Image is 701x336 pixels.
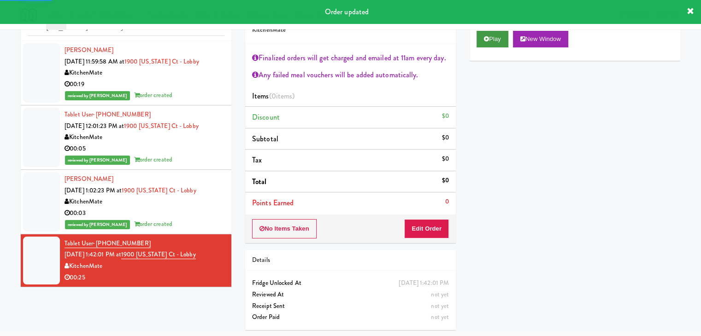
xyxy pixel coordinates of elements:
span: Total [252,176,267,187]
li: [PERSON_NAME][DATE] 11:59:58 AM at1900 [US_STATE] Ct - LobbyKitchenMate00:19reviewed by [PERSON_N... [21,41,231,105]
div: $0 [442,132,449,144]
div: Fridge Unlocked At [252,278,449,289]
div: $0 [442,153,449,165]
div: KitchenMate [65,196,224,208]
div: KitchenMate [65,132,224,143]
h5: KitchenMate [252,27,449,34]
a: Tablet User· [PHONE_NUMBER] [65,239,151,248]
span: reviewed by [PERSON_NAME] [65,220,130,229]
div: 00:19 [65,79,224,90]
div: Finalized orders will get charged and emailed at 11am every day. [252,51,449,65]
span: (0 ) [269,91,295,101]
span: [DATE] 1:42:01 PM at [65,250,121,259]
div: $0 [442,110,449,122]
button: Edit Order [404,219,449,238]
span: Subtotal [252,133,278,144]
div: 00:25 [65,272,224,284]
li: [PERSON_NAME][DATE] 1:02:23 PM at1900 [US_STATE] Ct - LobbyKitchenMate00:03reviewed by [PERSON_NA... [21,170,231,234]
a: 1900 [US_STATE] Ct - Lobby [121,250,196,259]
span: reviewed by [PERSON_NAME] [65,91,130,100]
li: Tablet User· [PHONE_NUMBER][DATE] 12:01:23 PM at1900 [US_STATE] Ct - LobbyKitchenMate00:05reviewe... [21,105,231,170]
span: order created [134,220,172,228]
div: Receipt Sent [252,301,449,312]
a: [PERSON_NAME] [65,174,113,183]
div: [DATE] 1:42:01 PM [399,278,449,289]
span: [DATE] 11:59:58 AM at [65,57,124,66]
a: 1900 [US_STATE] Ct - Lobby [122,186,196,195]
a: Tablet User· [PHONE_NUMBER] [65,110,151,119]
span: [DATE] 1:02:23 PM at [65,186,122,195]
li: Tablet User· [PHONE_NUMBER][DATE] 1:42:01 PM at1900 [US_STATE] Ct - LobbyKitchenMate00:25 [21,234,231,287]
span: order created [134,155,172,164]
div: KitchenMate [65,261,224,272]
span: · [PHONE_NUMBER] [93,110,151,119]
div: 00:05 [65,143,224,155]
span: reviewed by [PERSON_NAME] [65,156,130,165]
button: Play [477,31,508,47]
div: Order Paid [252,312,449,323]
div: Any failed meal vouchers will be added automatically. [252,68,449,82]
span: not yet [431,301,449,310]
div: 00:03 [65,208,224,219]
span: Discount [252,112,280,122]
div: 0 [445,196,449,208]
div: $0 [442,175,449,186]
span: Tax [252,155,262,165]
span: [DATE] 12:01:23 PM at [65,122,124,130]
ng-pluralize: items [276,91,293,101]
span: order created [134,91,172,99]
span: Order updated [325,6,369,17]
div: KitchenMate [65,67,224,79]
span: not yet [431,290,449,299]
a: 1900 [US_STATE] Ct - Lobby [124,122,199,130]
a: [PERSON_NAME] [65,46,113,54]
button: New Window [513,31,568,47]
div: Reviewed At [252,289,449,301]
a: 1900 [US_STATE] Ct - Lobby [124,57,199,66]
div: Details [252,255,449,266]
span: not yet [431,313,449,321]
span: · [PHONE_NUMBER] [93,239,151,248]
span: Points Earned [252,197,294,208]
span: Items [252,91,295,101]
button: No Items Taken [252,219,317,238]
